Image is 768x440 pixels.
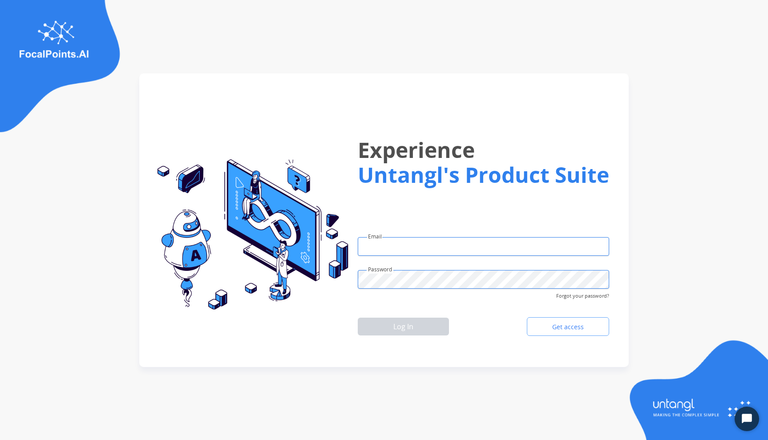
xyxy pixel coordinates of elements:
a: Get access [527,317,609,336]
label: Email [368,233,382,241]
img: login-img [626,339,768,440]
h1: Untangl's Product Suite [358,162,609,187]
label: Password [368,266,392,274]
h1: Experience [358,130,609,170]
span: Get access [545,323,591,331]
button: Start Chat [735,407,759,431]
svg: Open Chat [741,413,753,425]
button: Log In [358,318,449,335]
img: login-img [150,159,348,311]
span: Forgot your password? [556,289,609,300]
